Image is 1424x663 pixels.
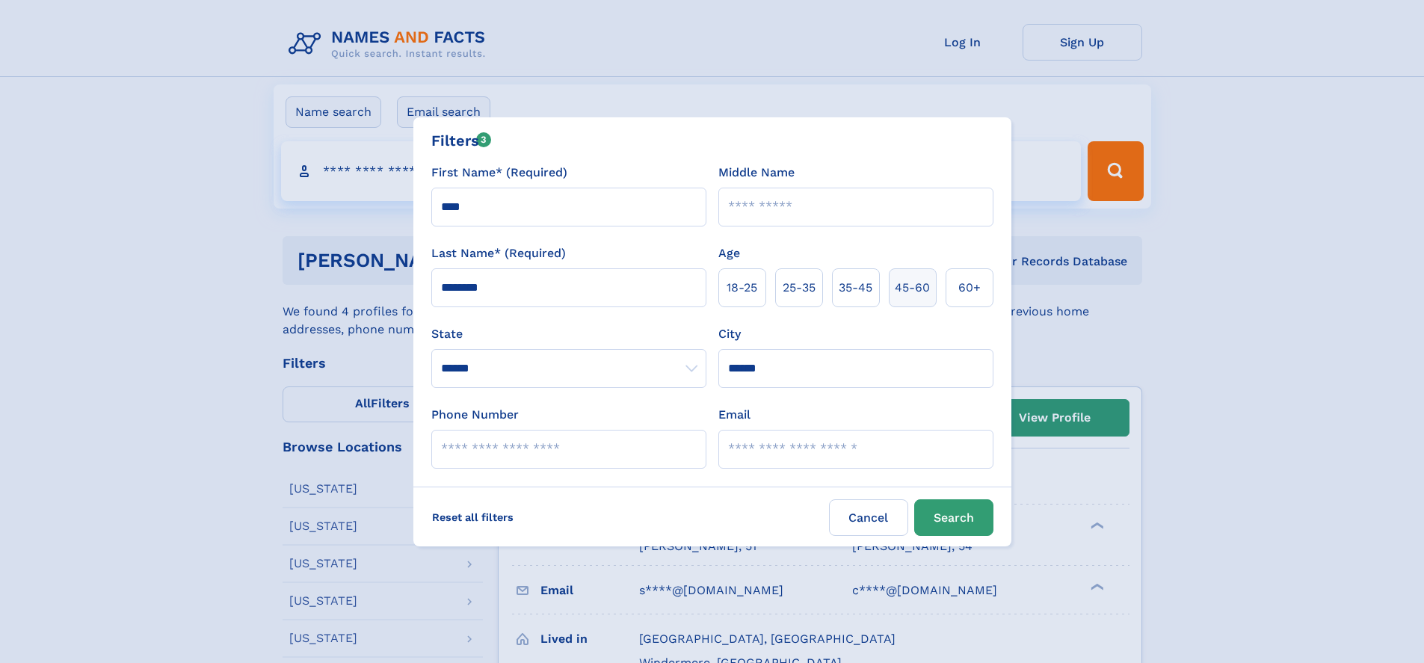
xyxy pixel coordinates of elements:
span: 35‑45 [839,279,872,297]
div: Filters [431,129,492,152]
label: Phone Number [431,406,519,424]
label: City [718,325,741,343]
span: 45‑60 [895,279,930,297]
label: Cancel [829,499,908,536]
label: State [431,325,706,343]
span: 18‑25 [727,279,757,297]
label: First Name* (Required) [431,164,567,182]
label: Reset all filters [422,499,523,535]
label: Middle Name [718,164,795,182]
span: 60+ [958,279,981,297]
label: Email [718,406,750,424]
label: Last Name* (Required) [431,244,566,262]
button: Search [914,499,993,536]
span: 25‑35 [783,279,816,297]
label: Age [718,244,740,262]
